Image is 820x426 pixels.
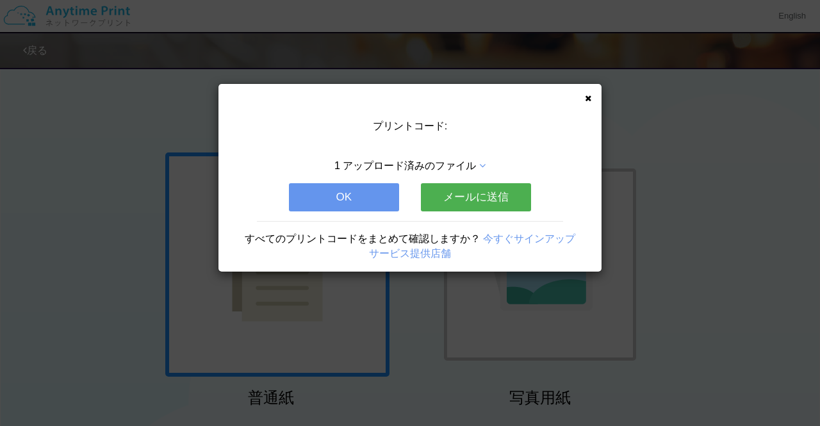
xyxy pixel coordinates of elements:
a: 今すぐサインアップ [483,233,575,244]
button: メールに送信 [421,183,531,211]
button: OK [289,183,399,211]
a: サービス提供店舗 [369,248,451,259]
span: すべてのプリントコードをまとめて確認しますか？ [245,233,480,244]
span: 1 アップロード済みのファイル [334,160,476,171]
span: プリントコード: [373,120,447,131]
